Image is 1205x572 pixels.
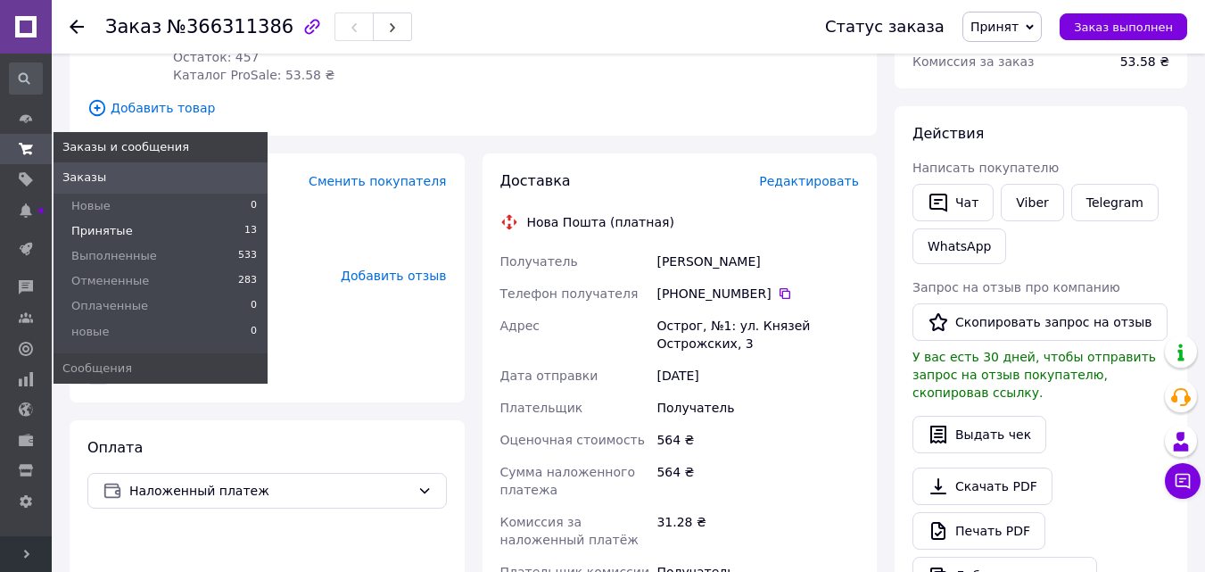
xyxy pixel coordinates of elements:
div: Острог, №1: ул. Князей Острожских, 3 [653,310,862,360]
span: Заказ выполнен [1074,21,1173,34]
button: Чат [912,184,994,221]
span: Заказы [62,170,106,186]
button: Выдать чек [912,416,1046,453]
span: Комиссия за наложенный платёж [500,515,639,547]
span: новые [71,324,109,340]
span: Заказы и сообщения [62,139,189,155]
span: Плательщик [500,401,583,415]
div: [PHONE_NUMBER] [656,285,859,303]
span: Оплата [87,439,143,456]
span: Добавить товар [87,98,859,118]
span: Выполненные [71,248,157,264]
span: 53.58 ₴ [1120,54,1169,69]
button: Скопировать запрос на отзыв [912,303,1168,341]
div: Вернуться назад [70,18,84,36]
span: Доставка [500,172,571,189]
div: [PERSON_NAME] [653,245,862,278]
span: Телефон получателя [500,286,639,301]
a: Печать PDF [912,512,1045,550]
button: Заказ выполнен [1060,13,1187,40]
div: Нова Пошта (платная) [523,213,679,231]
span: Редактировать [759,174,859,188]
span: Сообщения [62,361,132,377]
span: Действия [912,125,984,142]
span: Новые [71,198,111,214]
span: Написать покупателю [912,161,1059,175]
a: Заказы [54,162,268,193]
span: 13 [244,223,257,239]
span: Оплаченные [71,298,148,314]
span: Сумма наложенного платежа [500,465,635,497]
span: Адрес [500,319,540,333]
span: 533 [238,248,257,264]
span: Принятые [71,223,133,239]
span: Добавить отзыв [341,269,446,283]
span: Каталог ProSale: 53.58 ₴ [173,68,334,82]
div: Статус заказа [825,18,945,36]
a: WhatsApp [912,228,1006,264]
span: 0 [251,198,257,214]
span: Оценочная стоимость [500,433,646,447]
span: Принят [970,20,1019,34]
button: Чат с покупателем [1165,463,1201,499]
div: Получатель [653,392,862,424]
span: Заказ [105,16,161,37]
div: 31.28 ₴ [653,506,862,556]
a: Сообщения [54,353,268,384]
span: У вас есть 30 дней, чтобы отправить запрос на отзыв покупателю, скопировав ссылку. [912,350,1156,400]
span: Сменить покупателя [309,174,446,188]
span: 0 [251,324,257,340]
span: Наложенный платеж [129,481,410,501]
div: [DATE] [653,360,862,392]
span: Остаток: 457 [173,50,260,64]
a: Viber [1001,184,1063,221]
span: 0 [251,298,257,314]
span: Дата отправки [500,369,598,383]
span: 283 [238,273,257,289]
div: 564 ₴ [653,456,862,506]
div: 564 ₴ [653,424,862,456]
span: Получатель [500,254,578,269]
span: Комиссия за заказ [912,54,1035,69]
a: Скачать PDF [912,468,1052,505]
span: Отмененные [71,273,149,289]
span: №366311386 [167,16,293,37]
a: Telegram [1071,184,1159,221]
span: Запрос на отзыв про компанию [912,280,1120,294]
